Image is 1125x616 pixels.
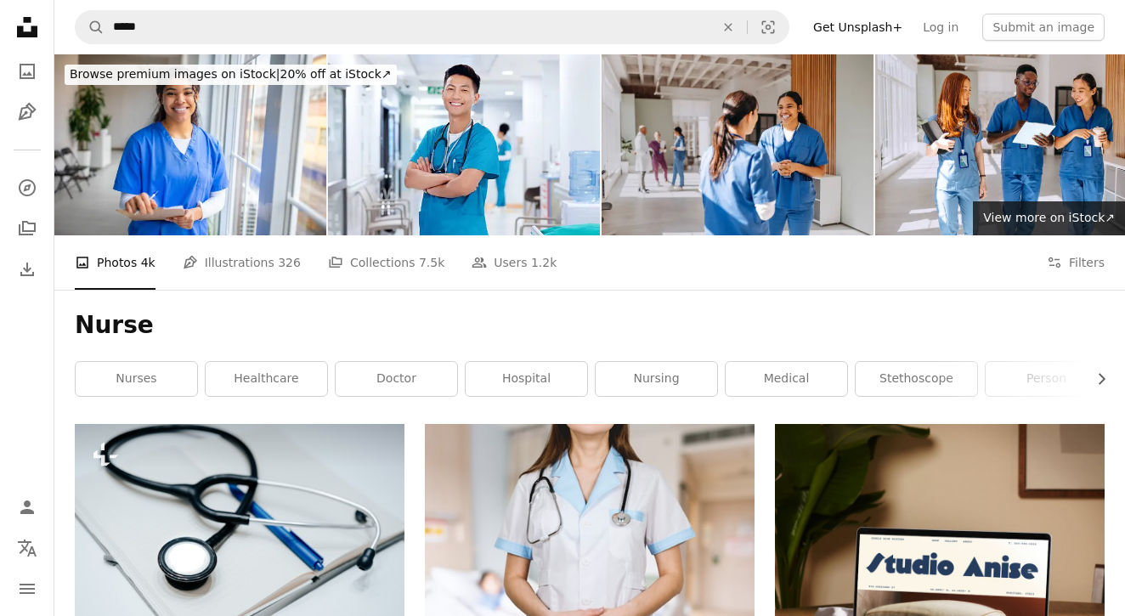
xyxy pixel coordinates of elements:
a: Photos [10,54,44,88]
a: doctor [336,362,457,396]
button: Menu [10,572,44,606]
a: nurses [76,362,197,396]
a: Log in / Sign up [10,490,44,524]
a: healthcare [206,362,327,396]
a: person [986,362,1107,396]
a: Collections 7.5k [328,235,444,290]
a: Collections [10,212,44,246]
a: medical [726,362,847,396]
span: 326 [278,253,301,272]
a: nursing [596,362,717,396]
form: Find visuals sitewide [75,10,789,44]
span: View more on iStock ↗ [983,211,1115,224]
span: 20% off at iStock ↗ [70,67,392,81]
a: Download History [10,252,44,286]
a: Browse premium images on iStock|20% off at iStock↗ [54,54,407,95]
a: stethoscope [856,362,977,396]
button: Visual search [748,11,789,43]
a: Users 1.2k [472,235,557,290]
a: hospital [466,362,587,396]
h1: Nurse [75,310,1105,341]
button: Filters [1047,235,1105,290]
button: Search Unsplash [76,11,105,43]
span: Browse premium images on iStock | [70,67,280,81]
a: Log in [913,14,969,41]
span: 7.5k [419,253,444,272]
a: View more on iStock↗ [973,201,1125,235]
button: Submit an image [982,14,1105,41]
button: scroll list to the right [1086,362,1105,396]
a: a book with a stethoscope on top of it [75,526,404,541]
img: Smiling female nurse in scrubs takes notes while standing in a hospital waiting room during a bus... [54,54,326,235]
a: Illustrations [10,95,44,129]
a: Explore [10,171,44,205]
button: Language [10,531,44,565]
a: Get Unsplash+ [803,14,913,41]
span: 1.2k [531,253,557,272]
a: Illustrations 326 [183,235,301,290]
img: Crossed arms, man and portrait of nurse in hospital with confidence for healthcare career. Happy,... [328,54,600,235]
img: Two female doctors discussing work together at hospital corridor [602,54,873,235]
button: Clear [709,11,747,43]
a: woman in white button up shirt and blue stethoscope [425,539,755,554]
